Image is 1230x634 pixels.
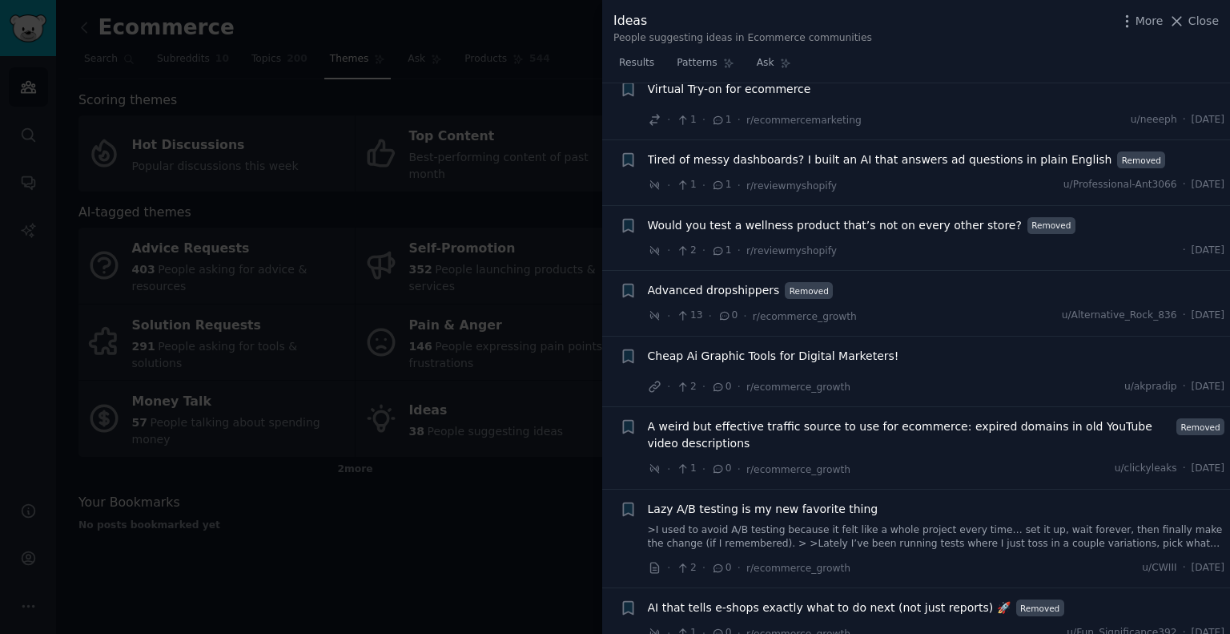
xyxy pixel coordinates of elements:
a: Cheap Ai Graphic Tools for Digital Marketers! [648,348,899,365]
span: 0 [711,561,731,575]
span: More [1136,13,1164,30]
a: Tired of messy dashboards? I built an AI that answers ad questions in plain English [648,151,1112,168]
span: 0 [717,309,738,323]
span: 1 [711,113,731,127]
span: · [738,177,741,194]
span: Results [619,56,654,71]
span: Ask [757,56,774,71]
span: · [1183,178,1186,192]
span: 1 [711,244,731,258]
span: 1 [676,462,696,476]
span: 1 [676,178,696,192]
span: · [702,461,705,478]
a: Lazy A/B testing is my new favorite thing [648,501,878,518]
span: · [667,242,670,259]
span: u/Professional-Ant3066 [1063,178,1177,192]
span: u/clickyleaks [1115,462,1177,476]
span: · [1183,462,1186,476]
span: r/ecommerce_growth [746,382,850,393]
span: · [1183,113,1186,127]
span: [DATE] [1192,309,1224,323]
span: r/ecommerce_growth [746,464,850,475]
span: u/CWIII [1142,561,1176,575]
span: · [743,308,746,325]
span: r/reviewmyshopify [746,180,837,192]
span: · [709,308,712,325]
a: A weird but effective traffic source to use for ecommerce: expired domains in old YouTube video d... [648,418,1172,452]
span: 13 [676,309,702,323]
span: · [1183,309,1186,323]
span: · [702,559,705,576]
span: Close [1188,13,1219,30]
span: · [1183,244,1186,258]
span: [DATE] [1192,561,1224,575]
a: AI that tells e-shops exactly what to do next (not just reports) 🚀 [648,600,1011,616]
span: r/reviewmyshopify [746,245,837,256]
span: r/ecommercemarketing [746,115,862,126]
span: [DATE] [1192,462,1224,476]
div: Ideas [613,11,872,31]
span: Patterns [677,56,717,71]
span: · [702,177,705,194]
span: u/neeeph [1131,113,1177,127]
div: People suggesting ideas in Ecommerce communities [613,31,872,46]
span: · [738,111,741,128]
span: [DATE] [1192,113,1224,127]
span: · [738,559,741,576]
a: >I used to avoid A/B testing because it felt like a whole project every time… set it up, wait for... [648,523,1225,551]
button: More [1119,13,1164,30]
span: r/ecommerce_growth [746,563,850,574]
span: 0 [711,380,731,394]
span: Removed [1027,217,1075,234]
span: [DATE] [1192,244,1224,258]
span: 1 [676,113,696,127]
a: Ask [751,50,797,83]
span: [DATE] [1192,178,1224,192]
a: Would you test a wellness product that’s not on every other store? [648,217,1022,234]
span: u/akpradip [1124,380,1177,394]
span: [DATE] [1192,380,1224,394]
a: Advanced dropshippers [648,282,780,299]
span: Removed [1176,418,1224,435]
span: · [738,378,741,395]
span: · [738,242,741,259]
span: · [667,308,670,325]
span: Removed [785,282,833,299]
span: · [667,111,670,128]
span: u/Alternative_Rock_836 [1062,309,1177,323]
span: 2 [676,244,696,258]
button: Close [1168,13,1219,30]
span: Removed [1117,151,1165,168]
a: Virtual Try-on for ecommerce [648,81,811,98]
span: 1 [711,178,731,192]
span: · [667,177,670,194]
span: 2 [676,561,696,575]
span: · [738,461,741,478]
span: · [667,559,670,576]
a: Results [613,50,660,83]
span: · [667,461,670,478]
span: · [702,242,705,259]
span: · [702,111,705,128]
span: · [667,378,670,395]
span: · [1183,561,1186,575]
a: Patterns [671,50,739,83]
span: 2 [676,380,696,394]
span: r/ecommerce_growth [753,311,857,322]
span: 0 [711,462,731,476]
span: Removed [1016,600,1064,616]
span: · [702,378,705,395]
span: · [1183,380,1186,394]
